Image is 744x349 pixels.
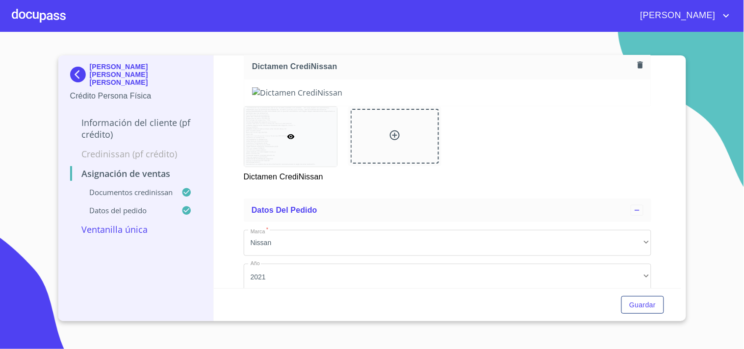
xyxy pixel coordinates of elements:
p: Asignación de Ventas [70,168,202,179]
p: Dictamen CrediNissan [244,167,337,183]
div: Datos del pedido [244,199,651,222]
span: Guardar [629,299,656,311]
span: Datos del pedido [252,206,317,214]
p: Ventanilla única [70,224,202,235]
span: Dictamen CrediNissan [252,61,634,72]
span: [PERSON_NAME] [633,8,720,24]
button: account of current user [633,8,732,24]
div: Nissan [244,230,651,256]
p: Documentos CrediNissan [70,187,182,197]
div: [PERSON_NAME] [PERSON_NAME] [PERSON_NAME] [70,63,202,90]
p: [PERSON_NAME] [PERSON_NAME] [PERSON_NAME] [90,63,202,86]
img: Dictamen CrediNissan [252,87,643,98]
p: Información del cliente (PF crédito) [70,117,202,140]
img: Docupass spot blue [70,67,90,82]
p: Datos del pedido [70,205,182,215]
p: Credinissan (PF crédito) [70,148,202,160]
div: 2021 [244,264,651,290]
button: Guardar [621,296,664,314]
p: Crédito Persona Física [70,90,202,102]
